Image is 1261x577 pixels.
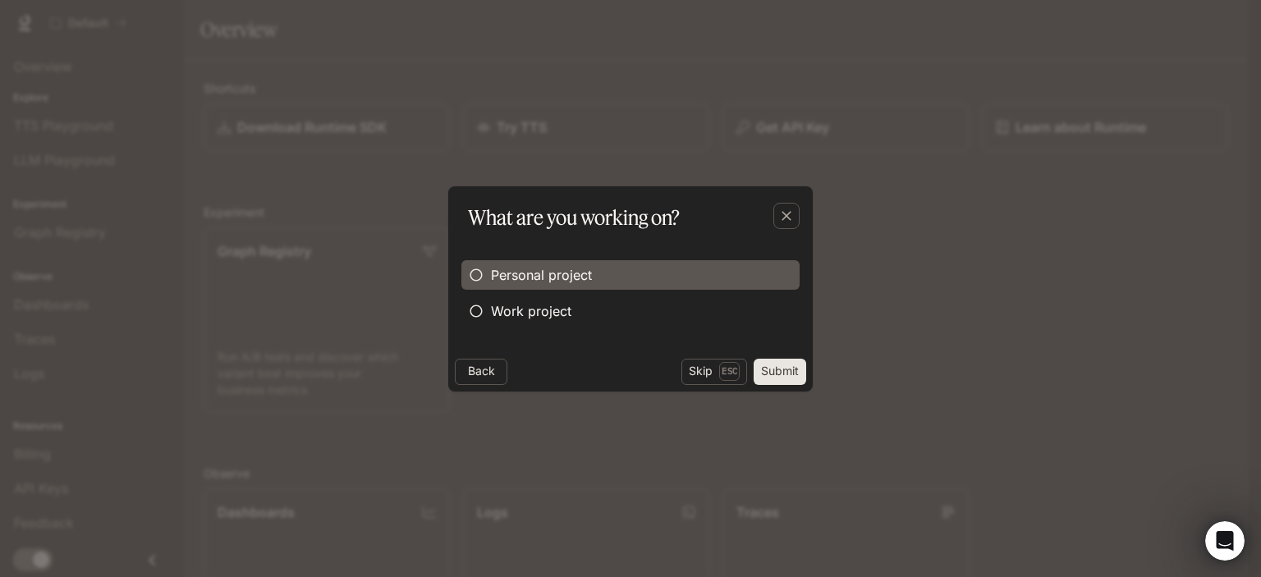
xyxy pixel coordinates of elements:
[719,362,740,380] p: Esc
[754,359,806,385] button: Submit
[491,301,571,321] span: Work project
[468,203,680,232] p: What are you working on?
[455,359,507,385] button: Back
[491,265,592,285] span: Personal project
[681,359,747,385] button: SkipEsc
[1205,521,1245,561] iframe: Intercom live chat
